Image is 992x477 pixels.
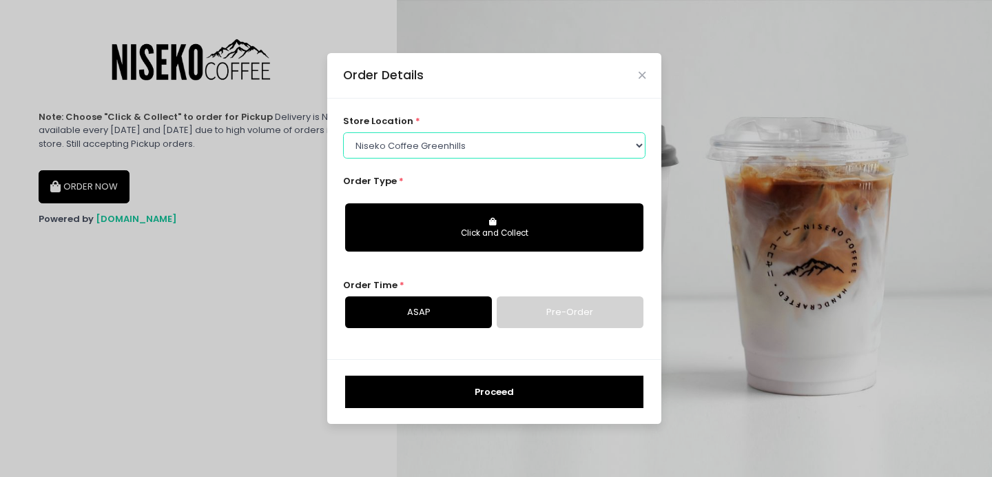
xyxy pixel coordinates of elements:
span: store location [343,114,413,128]
button: Proceed [345,376,643,409]
span: Order Time [343,278,397,292]
div: Click and Collect [355,227,634,240]
button: Close [639,72,645,79]
div: Order Details [343,66,424,84]
span: Order Type [343,174,397,187]
a: ASAP [345,296,492,328]
a: Pre-Order [497,296,643,328]
button: Click and Collect [345,203,643,252]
